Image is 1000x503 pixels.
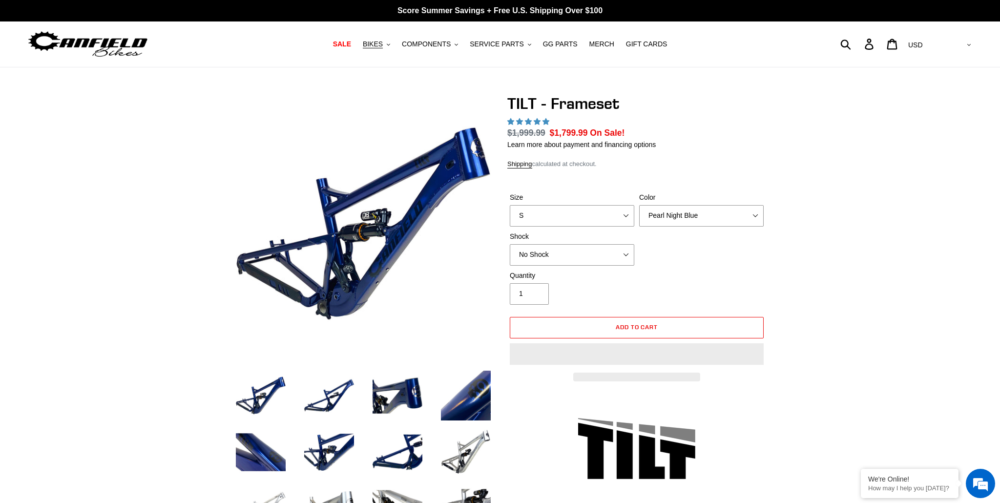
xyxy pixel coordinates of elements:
[234,369,288,422] img: Load image into Gallery viewer, TILT - Frameset
[302,425,356,479] img: Load image into Gallery viewer, TILT - Frameset
[302,369,356,422] img: Load image into Gallery viewer, TILT - Frameset
[510,231,634,242] label: Shock
[439,369,493,422] img: Load image into Gallery viewer, TILT - Frameset
[328,38,356,51] a: SALE
[543,40,578,48] span: GG PARTS
[589,40,614,48] span: MERCH
[27,29,149,60] img: Canfield Bikes
[507,160,532,168] a: Shipping
[621,38,672,51] a: GIFT CARDS
[846,33,871,55] input: Search
[507,128,545,138] s: $1,999.99
[584,38,619,51] a: MERCH
[510,271,634,281] label: Quantity
[371,425,424,479] img: Load image into Gallery viewer, TILT - Frameset
[507,159,766,169] div: calculated at checkout.
[507,141,656,148] a: Learn more about payment and financing options
[358,38,395,51] button: BIKES
[507,94,766,113] h1: TILT - Frameset
[510,192,634,203] label: Size
[868,475,951,483] div: We're Online!
[538,38,583,51] a: GG PARTS
[590,126,625,139] span: On Sale!
[371,369,424,422] img: Load image into Gallery viewer, TILT - Frameset
[234,425,288,479] img: Load image into Gallery viewer, TILT - Frameset
[639,192,764,203] label: Color
[363,40,383,48] span: BIKES
[402,40,451,48] span: COMPONENTS
[626,40,667,48] span: GIFT CARDS
[397,38,463,51] button: COMPONENTS
[236,96,491,351] img: TILT - Frameset
[507,118,551,126] span: 5.00 stars
[510,317,764,338] button: Add to cart
[465,38,536,51] button: SERVICE PARTS
[439,425,493,479] img: Load image into Gallery viewer, TILT - Frameset
[550,128,588,138] span: $1,799.99
[470,40,523,48] span: SERVICE PARTS
[616,323,658,331] span: Add to cart
[868,484,951,492] p: How may I help you today?
[333,40,351,48] span: SALE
